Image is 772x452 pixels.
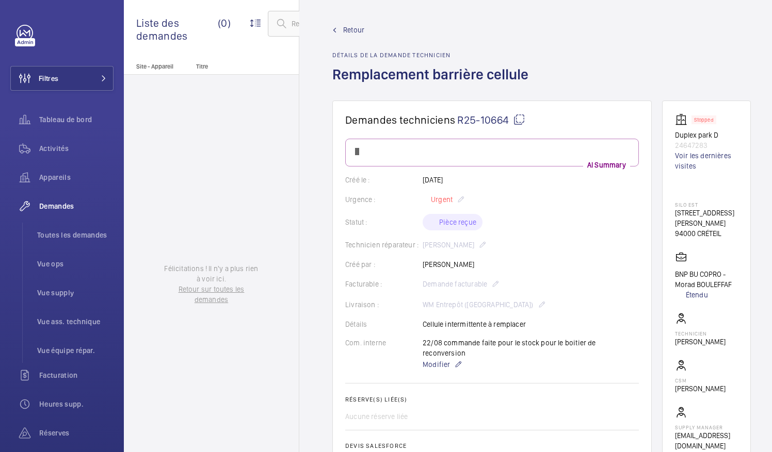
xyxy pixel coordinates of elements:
[39,428,114,438] span: Réserves
[675,202,738,208] p: SILO EST
[675,140,738,150] p: 24647283
[163,263,260,284] p: Félicitations ! Il n'y a plus rien à voir ici.
[675,228,738,239] p: 94000 CRÉTEIL
[39,143,114,154] span: Activités
[39,370,114,380] span: Facturation
[332,52,535,59] h2: Détails de la demande technicien
[583,160,630,170] p: AI Summary
[39,172,114,182] span: Appareils
[345,113,455,126] span: Demandes techniciens
[37,259,114,269] span: Vue ops
[675,383,726,394] p: [PERSON_NAME]
[39,399,114,409] span: Heures supp.
[675,130,738,140] p: Duplex park D
[37,316,114,327] span: Vue ass. technique
[37,230,114,240] span: Toutes les demandes
[675,430,738,451] p: [EMAIL_ADDRESS][DOMAIN_NAME]
[39,201,114,211] span: Demandes
[675,424,738,430] p: Supply manager
[345,442,639,449] h2: Devis Salesforce
[196,63,264,70] p: Titre
[423,359,450,370] span: Modifier
[675,269,738,290] p: BNP BU COPRO - Morad BOULEFFAF
[345,396,639,403] h2: Réserve(s) liée(s)
[124,63,192,70] p: Site - Appareil
[675,290,738,300] a: Étendu
[675,377,726,383] p: CSM
[39,73,58,83] span: Filtres
[268,11,434,37] input: Recherche par numéro de demande ou devis
[675,150,738,171] a: Voir les dernières visites
[332,65,535,101] h1: Remplacement barrière cellule
[37,288,114,298] span: Vue supply
[675,330,726,337] p: Technicien
[37,345,114,356] span: Vue équipe répar.
[694,118,714,122] p: Stopped
[675,337,726,347] p: [PERSON_NAME]
[163,284,260,305] a: Retour sur toutes les demandes
[343,25,364,35] span: Retour
[39,114,114,125] span: Tableau de bord
[675,113,691,126] img: elevator.svg
[675,208,738,228] p: [STREET_ADDRESS][PERSON_NAME]
[136,16,218,42] span: Liste des demandes
[457,113,525,126] span: R25-10664
[10,66,114,91] button: Filtres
